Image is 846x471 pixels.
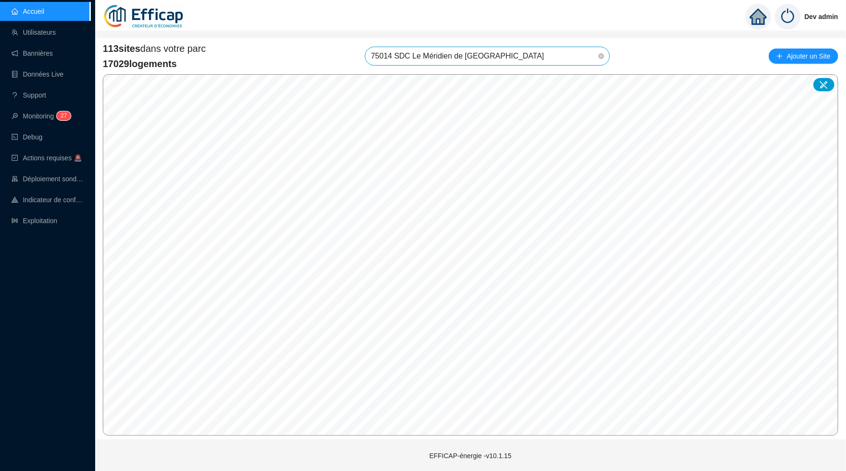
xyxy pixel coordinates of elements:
span: dans votre parc [103,42,206,55]
span: plus [777,53,783,59]
a: heat-mapIndicateur de confort [11,196,84,204]
a: clusterDéploiement sondes [11,175,84,183]
span: EFFICAP-énergie - v10.1.15 [430,452,512,460]
span: Ajouter un Site [787,49,831,63]
span: 17029 logements [103,57,206,70]
span: check-square [11,155,18,161]
a: homeAccueil [11,8,44,15]
span: 7 [64,112,67,119]
span: Dev admin [805,1,838,32]
a: slidersExploitation [11,217,57,225]
a: teamUtilisateurs [11,29,56,36]
span: 2 [60,112,64,119]
a: codeDebug [11,133,42,141]
span: 75014 SDC Le Méridien de Paris [371,47,604,65]
canvas: Map [103,75,838,435]
a: notificationBannières [11,49,53,57]
sup: 27 [57,111,70,120]
span: home [750,8,767,25]
span: 113 sites [103,43,140,54]
img: power [775,4,801,29]
a: questionSupport [11,91,46,99]
button: Ajouter un Site [769,49,838,64]
span: close-circle [599,53,604,59]
a: databaseDonnées Live [11,70,64,78]
span: Actions requises 🚨 [23,154,82,162]
a: monitorMonitoring27 [11,112,68,120]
